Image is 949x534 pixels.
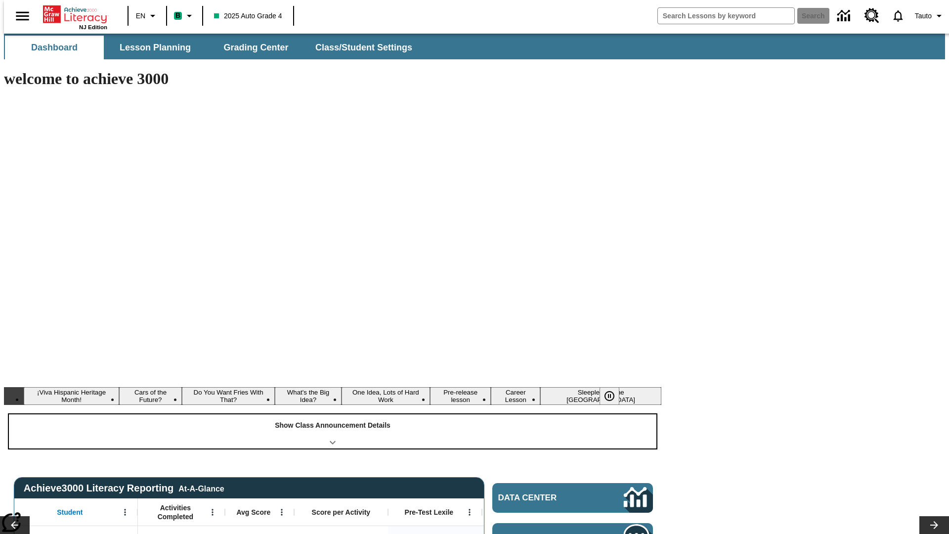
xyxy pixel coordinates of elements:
a: Home [43,4,107,24]
span: Pre-Test Lexile [405,508,454,517]
button: Slide 5 One Idea, Lots of Hard Work [342,387,431,405]
span: Score per Activity [312,508,371,517]
span: Activities Completed [143,503,208,521]
button: Slide 6 Pre-release lesson [430,387,491,405]
span: B [175,9,180,22]
button: Dashboard [5,36,104,59]
button: Class/Student Settings [307,36,420,59]
div: At-A-Glance [178,483,224,493]
span: Student [57,508,83,517]
span: NJ Edition [79,24,107,30]
button: Lesson carousel, Next [919,516,949,534]
div: SubNavbar [4,36,421,59]
span: Data Center [498,493,591,503]
button: Pause [600,387,619,405]
button: Profile/Settings [911,7,949,25]
div: Show Class Announcement Details [9,414,656,448]
span: EN [136,11,145,21]
button: Slide 3 Do You Want Fries With That? [182,387,275,405]
button: Lesson Planning [106,36,205,59]
div: Pause [600,387,629,405]
button: Language: EN, Select a language [131,7,163,25]
p: Show Class Announcement Details [275,420,390,431]
button: Boost Class color is mint green. Change class color [170,7,199,25]
div: SubNavbar [4,34,945,59]
span: Avg Score [236,508,270,517]
span: Tauto [915,11,932,21]
a: Notifications [885,3,911,29]
button: Slide 8 Sleepless in the Animal Kingdom [540,387,661,405]
button: Slide 4 What's the Big Idea? [275,387,341,405]
button: Open Menu [118,505,132,520]
button: Slide 2 Cars of the Future? [119,387,182,405]
a: Data Center [831,2,859,30]
button: Slide 1 ¡Viva Hispanic Heritage Month! [24,387,119,405]
input: search field [658,8,794,24]
div: Home [43,3,107,30]
a: Data Center [492,483,653,513]
span: Achieve3000 Literacy Reporting [24,483,224,494]
a: Resource Center, Will open in new tab [859,2,885,29]
button: Open Menu [205,505,220,520]
button: Open Menu [274,505,289,520]
span: 2025 Auto Grade 4 [214,11,282,21]
button: Slide 7 Career Lesson [491,387,540,405]
button: Open side menu [8,1,37,31]
h1: welcome to achieve 3000 [4,70,661,88]
button: Grading Center [207,36,305,59]
button: Open Menu [462,505,477,520]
